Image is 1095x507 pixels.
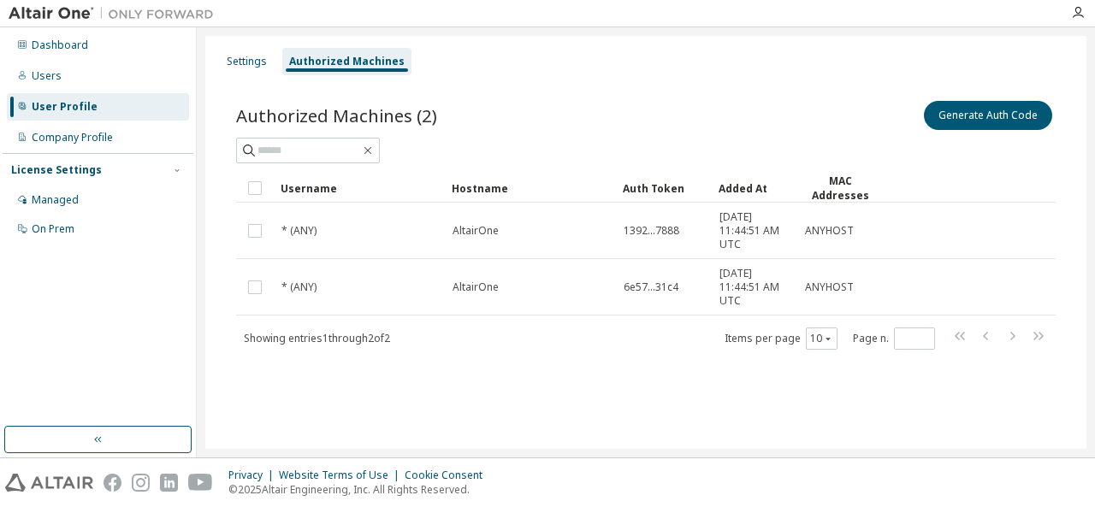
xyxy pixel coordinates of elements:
[32,69,62,83] div: Users
[32,193,79,207] div: Managed
[281,224,317,238] span: * (ANY)
[236,103,437,127] span: Authorized Machines (2)
[132,474,150,492] img: instagram.svg
[32,100,98,114] div: User Profile
[805,224,854,238] span: ANYHOST
[289,55,405,68] div: Authorized Machines
[104,474,121,492] img: facebook.svg
[453,280,499,294] span: AltairOne
[453,224,499,238] span: AltairOne
[32,222,74,236] div: On Prem
[279,469,405,482] div: Website Terms of Use
[805,280,854,294] span: ANYHOST
[719,174,790,202] div: Added At
[11,163,102,177] div: License Settings
[227,55,267,68] div: Settings
[924,101,1052,130] button: Generate Auth Code
[188,474,213,492] img: youtube.svg
[725,327,838,350] span: Items per page
[281,280,317,294] span: * (ANY)
[804,174,876,203] div: MAC Addresses
[452,174,609,202] div: Hostname
[228,482,493,497] p: © 2025 Altair Engineering, Inc. All Rights Reserved.
[853,327,935,350] span: Page n.
[719,267,790,308] span: [DATE] 11:44:51 AM UTC
[810,332,833,345] button: 10
[228,469,279,482] div: Privacy
[624,280,678,294] span: 6e57...31c4
[623,174,705,202] div: Auth Token
[32,38,88,52] div: Dashboard
[281,174,438,202] div: Username
[9,5,222,22] img: Altair One
[244,331,390,345] span: Showing entries 1 through 2 of 2
[32,131,113,144] div: Company Profile
[160,474,178,492] img: linkedin.svg
[719,210,790,251] span: [DATE] 11:44:51 AM UTC
[624,224,679,238] span: 1392...7888
[405,469,493,482] div: Cookie Consent
[5,474,93,492] img: altair_logo.svg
